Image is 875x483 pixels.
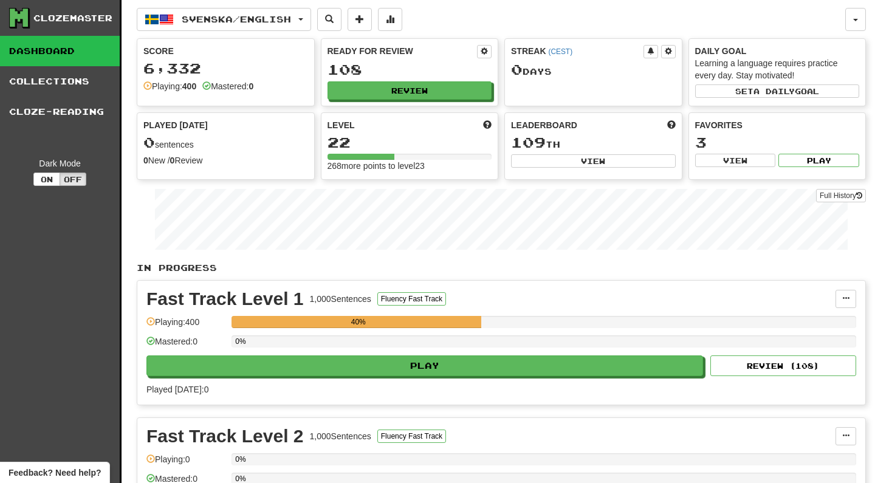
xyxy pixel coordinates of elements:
div: Fast Track Level 2 [146,427,304,445]
button: View [511,154,676,168]
div: 1,000 Sentences [310,293,371,305]
span: 0 [511,61,523,78]
div: Fast Track Level 1 [146,290,304,308]
span: a daily [753,87,795,95]
button: Fluency Fast Track [377,430,446,443]
button: Search sentences [317,8,341,31]
div: Ready for Review [328,45,478,57]
div: Learning a language requires practice every day. Stay motivated! [695,57,860,81]
button: Off [60,173,86,186]
div: Playing: [143,80,196,92]
div: 268 more points to level 23 [328,160,492,172]
button: View [695,154,776,167]
div: Mastered: 0 [146,335,225,355]
button: Svenska/English [137,8,311,31]
button: More stats [378,8,402,31]
button: Play [778,154,859,167]
div: 40% [235,316,481,328]
div: 1,000 Sentences [310,430,371,442]
div: Playing: 400 [146,316,225,336]
strong: 0 [143,156,148,165]
div: th [511,135,676,151]
span: Level [328,119,355,131]
div: Clozemaster [33,12,112,24]
p: In Progress [137,262,866,274]
button: Add sentence to collection [348,8,372,31]
div: 6,332 [143,61,308,76]
button: Play [146,355,703,376]
div: Mastered: [202,80,253,92]
div: 3 [695,135,860,150]
span: Played [DATE]: 0 [146,385,208,394]
a: (CEST) [548,47,572,56]
div: 108 [328,62,492,77]
div: 22 [328,135,492,150]
button: Seta dailygoal [695,84,860,98]
div: Streak [511,45,643,57]
span: This week in points, UTC [667,119,676,131]
div: Favorites [695,119,860,131]
span: 0 [143,134,155,151]
button: Review [328,81,492,100]
span: Score more points to level up [483,119,492,131]
div: sentences [143,135,308,151]
div: Dark Mode [9,157,111,170]
button: Fluency Fast Track [377,292,446,306]
div: Score [143,45,308,57]
strong: 0 [249,81,253,91]
a: Full History [816,189,866,202]
span: Leaderboard [511,119,577,131]
span: Open feedback widget [9,467,101,479]
div: Daily Goal [695,45,860,57]
strong: 400 [182,81,196,91]
div: Playing: 0 [146,453,225,473]
button: Review (108) [710,355,856,376]
button: On [33,173,60,186]
div: New / Review [143,154,308,166]
strong: 0 [170,156,175,165]
span: Svenska / English [182,14,291,24]
div: Day s [511,62,676,78]
span: 109 [511,134,546,151]
span: Played [DATE] [143,119,208,131]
